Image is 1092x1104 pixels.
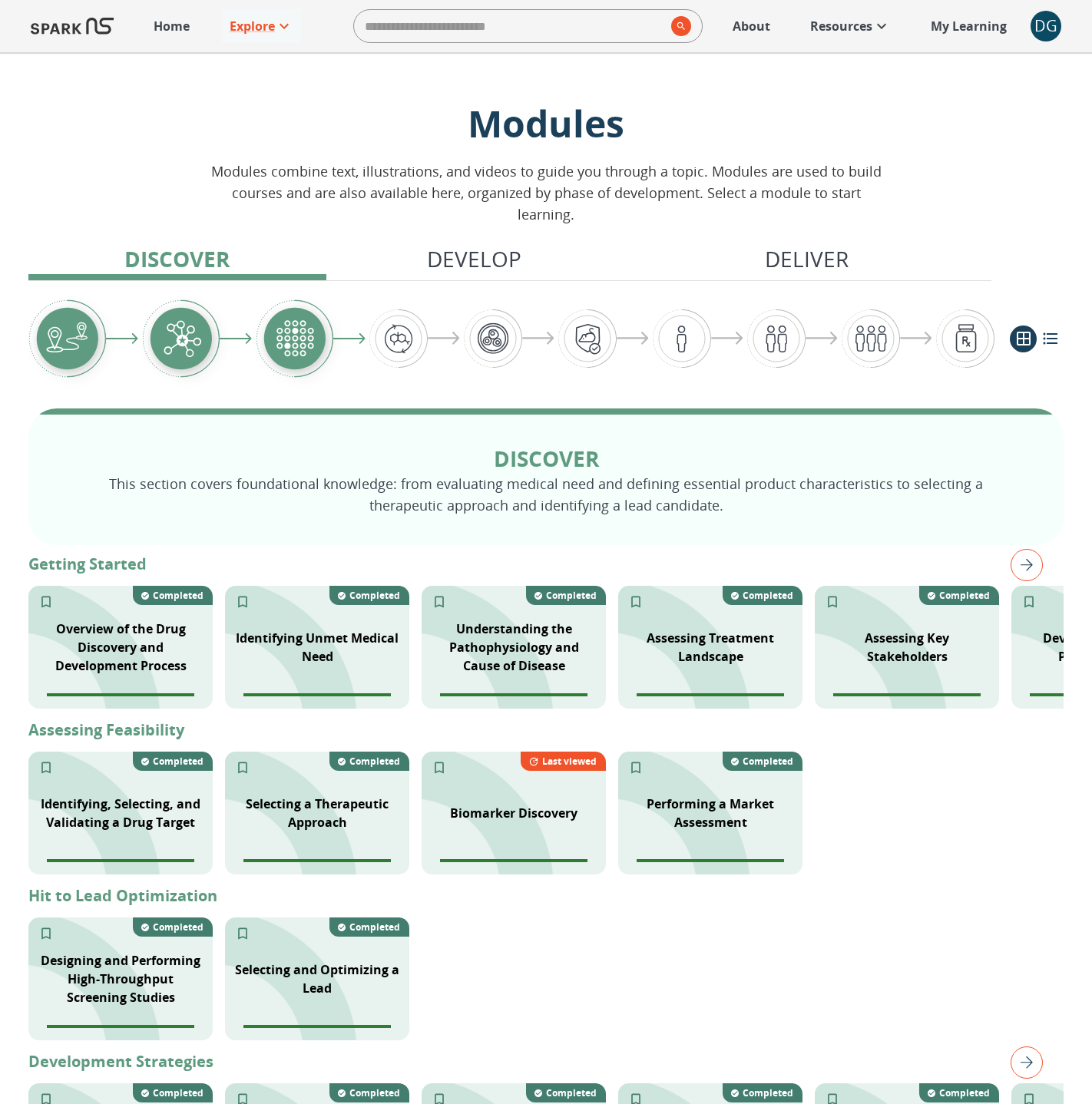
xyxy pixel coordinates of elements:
[28,586,213,709] div: SPARK NS branding pattern
[765,243,849,275] p: Deliver
[154,17,190,35] p: Home
[225,752,409,874] div: Spark NS branding pattern
[806,332,839,345] img: arrow-right
[522,332,555,345] img: arrow-right
[220,333,253,345] img: arrow-right
[38,594,54,610] svg: Add to My Learning
[1004,543,1043,587] button: right
[47,859,194,862] span: Module completion progress of user
[440,859,587,862] span: Module completion progress of user
[432,594,447,610] svg: Add to My Learning
[235,594,250,610] svg: Add to My Learning
[28,884,1064,907] p: Hit to Lead Optimization
[422,586,606,709] div: SPARK NS branding pattern
[542,755,597,768] p: Last viewed
[28,1050,1064,1073] p: Development Strategies
[153,921,204,934] p: Completed
[333,333,366,345] img: arrow-right
[637,693,784,696] span: Module completion progress of user
[617,332,650,345] img: arrow-right
[825,594,840,610] svg: Add to My Learning
[28,917,213,1040] div: SPARK NS branding pattern
[153,755,204,768] p: Completed
[422,752,606,874] div: SPARK NS branding pattern
[627,795,793,831] p: Performing a Market Assessment
[931,17,1007,35] p: My Learning
[78,473,1014,516] p: This section covers foundational knowledge: from evaluating medical need and defining essential p...
[235,926,250,941] svg: Add to My Learning
[665,10,691,42] button: search
[802,9,898,43] a: Resources
[38,760,54,775] svg: Add to My Learning
[243,693,391,696] span: Module completion progress of user
[725,9,778,43] a: About
[78,444,1014,473] p: Discover
[637,859,784,862] span: Module completion progress of user
[38,795,204,831] p: Identifying, Selecting, and Validating a Drug Target
[146,9,197,43] a: Home
[427,243,521,275] p: Develop
[28,299,994,378] div: Graphic showing the progression through the Discover, Develop, and Deliver pipeline, highlighting...
[1031,11,1061,41] button: account of current user
[234,629,400,666] p: Identifying Unmet Medical Need
[618,586,802,709] div: SPARK NS branding pattern
[38,951,204,1006] p: Designing and Performing High-Throughput Screening Studies
[824,629,990,666] p: Assessing Key Stakeholders
[450,804,577,822] p: Biomarker Discovery
[628,594,644,610] svg: Add to My Learning
[546,589,597,602] p: Completed
[349,1086,400,1099] p: Completed
[349,755,400,768] p: Completed
[234,960,400,997] p: Selecting and Optimizing a Lead
[28,752,213,874] div: Dart hitting bullseye
[225,586,409,709] div: SPARK NS branding pattern
[1031,11,1061,41] div: DG
[47,1025,194,1028] span: Module completion progress of user
[153,1086,204,1099] p: Completed
[546,1086,597,1099] p: Completed
[923,9,1015,43] a: My Learning
[733,17,770,35] p: About
[349,589,400,602] p: Completed
[1010,326,1037,352] button: grid view
[1037,326,1064,352] button: list view
[711,332,744,345] img: arrow-right
[153,589,204,602] p: Completed
[618,752,802,874] div: SPARK NS branding pattern
[833,693,981,696] span: Module completion progress of user
[815,586,999,709] div: SPARK NS branding pattern
[28,719,1064,742] p: Assessing Feasibility
[743,589,793,602] p: Completed
[440,693,587,696] span: Module completion progress of user
[38,620,204,675] p: Overview of the Drug Discovery and Development Process
[743,1086,793,1099] p: Completed
[627,629,793,666] p: Assessing Treatment Landscape
[234,795,400,831] p: Selecting a Therapeutic Approach
[243,1025,391,1028] span: Module completion progress of user
[235,760,250,775] svg: Add to My Learning
[939,1086,990,1099] p: Completed
[743,755,793,768] p: Completed
[210,98,882,148] p: Modules
[428,332,461,345] img: arrow-right
[38,926,54,941] svg: Add to My Learning
[432,760,447,775] svg: Add to My Learning
[349,921,400,934] p: Completed
[230,17,275,35] p: Explore
[900,332,933,345] img: arrow-right
[124,243,230,275] p: Discover
[431,620,597,675] p: Understanding the Pathophysiology and Cause of Disease
[28,553,1064,576] p: Getting Started
[628,760,644,775] svg: Add to My Learning
[243,859,391,862] span: Module completion progress of user
[210,160,882,225] p: Modules combine text, illustrations, and videos to guide you through a topic. Modules are used to...
[1021,594,1037,610] svg: Add to My Learning
[939,589,990,602] p: Completed
[810,17,872,35] p: Resources
[1004,1040,1043,1085] button: right
[47,693,194,696] span: Module completion progress of user
[225,917,409,1040] div: SPARK NS branding pattern
[106,333,139,345] img: arrow-right
[31,8,114,45] img: Logo of SPARK at Stanford
[222,9,301,43] a: Explore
